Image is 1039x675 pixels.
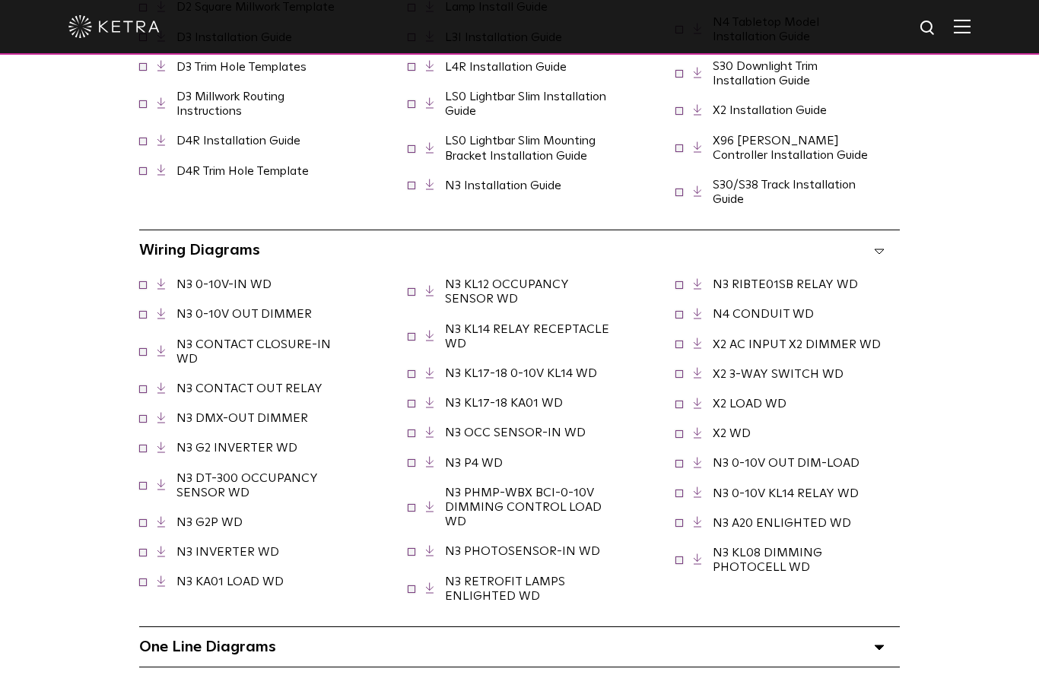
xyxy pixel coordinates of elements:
a: N3 CONTACT OUT RELAY [176,382,323,395]
a: N3 CONTACT CLOSURE-IN WD [176,338,331,365]
a: N3 DT-300 OCCUPANCY SENSOR WD [176,472,318,499]
a: N3 PHOTOSENSOR-IN WD [445,545,600,557]
a: N3 PHMP-WBX BCI-0-10V DIMMING CONTROL LOAD WD [445,486,602,528]
img: search icon [919,19,938,38]
a: X2 3-WAY SWITCH WD [713,368,844,380]
img: ketra-logo-2019-white [68,15,160,38]
a: X2 AC INPUT X2 DIMMER WD [713,338,881,350]
a: N3 KL08 DIMMING PHOTOCELL WD [713,547,822,573]
a: X2 LOAD WD [713,398,786,410]
a: N3 0-10V OUT DIMMER [176,308,312,320]
a: N3 OCC SENSOR-IN WD [445,426,586,439]
img: Hamburger%20Nav.svg [954,19,971,33]
a: D3 Millwork Routing Instructions [176,90,284,117]
a: N3 DMX-OUT DIMMER [176,412,308,424]
a: N3 INVERTER WD [176,546,279,558]
a: X2 WD [713,427,751,439]
span: Wiring Diagrams [139,242,260,258]
a: X96 [PERSON_NAME] Controller Installation Guide [713,135,868,161]
a: N3 Installation Guide [445,179,561,192]
a: N3 KL17-18 KA01 WD [445,397,563,409]
a: N3 0-10V-IN WD [176,278,272,290]
a: N3 0-10V OUT DIM-LOAD [713,457,859,469]
a: D3 Trim Hole Templates [176,61,307,73]
a: N3 G2 INVERTER WD [176,442,297,454]
a: L4R Installation Guide [445,61,567,73]
a: LS0 Lightbar Slim Installation Guide [445,90,606,117]
a: N3 G2P WD [176,516,243,528]
a: N3 A20 ENLIGHTED WD [713,517,851,529]
a: S30/S38 Track Installation Guide [713,179,856,205]
a: D4R Trim Hole Template [176,165,309,177]
a: N3 0-10V KL14 RELAY WD [713,487,859,499]
a: N3 P4 WD [445,457,503,469]
a: N4 CONDUIT WD [713,308,814,320]
a: N3 KL17-18 0-10V KL14 WD [445,367,597,379]
a: N3 KA01 LOAD WD [176,575,284,588]
a: N3 RIBTE01SB RELAY WD [713,278,858,290]
span: One Line Diagrams [139,639,276,654]
a: S30 Downlight Trim Installation Guide [713,60,818,87]
a: X2 Installation Guide [713,104,827,116]
a: N3 RETROFIT LAMPS ENLIGHTED WD [445,575,565,602]
a: N3 KL12 OCCUPANCY SENSOR WD [445,278,569,305]
a: D4R Installation Guide [176,135,300,147]
a: LS0 Lightbar Slim Mounting Bracket Installation Guide [445,135,596,161]
a: N3 KL14 RELAY RECEPTACLE WD [445,323,609,350]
